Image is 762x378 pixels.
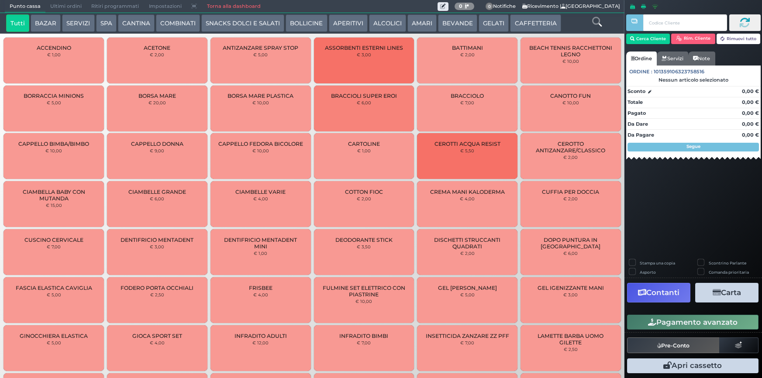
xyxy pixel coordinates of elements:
[144,0,186,13] span: Impostazioni
[626,34,670,44] button: Cerca Cliente
[253,52,268,57] small: € 5,00
[627,315,759,330] button: Pagamento avanzato
[542,189,599,195] span: CUFFIA PER DOCCIA
[528,45,614,58] span: BEACH TENNIS RACCHETTONI LEGNO
[369,14,406,32] button: ALCOLICI
[479,14,509,32] button: GELATI
[252,340,269,345] small: € 12,00
[626,77,761,83] div: Nessun articolo selezionato
[627,283,690,302] button: Contanti
[253,292,268,297] small: € 4,00
[717,34,761,44] button: Rimuovi tutto
[640,260,675,266] label: Stampa una copia
[452,45,483,51] span: BATTIMANI
[148,100,166,105] small: € 20,00
[528,141,614,154] span: CEROTTO ANTIZANZARE/CLASSICO
[62,14,94,32] button: SERVIZI
[150,52,164,57] small: € 2,00
[46,203,62,208] small: € 15,00
[31,14,61,32] button: BAZAR
[5,0,45,13] span: Punto cassa
[249,285,272,291] span: FRISBEE
[47,100,61,105] small: € 5,00
[218,237,303,250] span: DENTIFRICIO MENTADENT MINI
[47,340,61,345] small: € 5,00
[18,141,89,147] span: CAPPELLO BIMBA/BIMBO
[562,58,579,64] small: € 10,00
[24,93,84,99] span: BORRACCIA MINIONS
[709,269,749,275] label: Comanda prioritaria
[156,14,200,32] button: COMBINATI
[643,14,727,31] input: Codice Cliente
[550,93,591,99] span: CANOTTO FUN
[627,337,720,353] button: Pre-Conto
[742,121,759,127] strong: 0,00 €
[11,189,97,202] span: CIAMBELLA BABY CON MUTANDA
[460,340,474,345] small: € 7,00
[562,100,579,105] small: € 10,00
[628,121,648,127] strong: Da Dare
[121,285,193,291] span: FODERO PORTA OCCHIALI
[686,144,700,149] strong: Segue
[47,244,61,249] small: € 7,00
[510,14,561,32] button: CAFFETTERIA
[742,99,759,105] strong: 0,00 €
[426,333,509,339] span: INSETTICIDA ZANZARE ZZ PFF
[47,292,61,297] small: € 5,00
[223,45,298,51] span: ANTIZANZARE SPRAY STOP
[234,333,287,339] span: INFRADITO ADULTI
[202,0,265,13] a: Torna alla dashboard
[37,45,71,51] span: ACCENDINO
[321,285,407,298] span: FULMINE SET ELETTRICO CON PIASTRINE
[486,3,493,10] span: 0
[345,189,383,195] span: COTTON FIOC
[460,100,474,105] small: € 7,00
[86,0,144,13] span: Ritiri programmati
[640,269,656,275] label: Asporto
[460,196,475,201] small: € 4,00
[150,340,165,345] small: € 4,00
[47,52,61,57] small: € 1,00
[325,45,403,51] span: ASSORBENTI ESTERNI LINES
[424,237,510,250] span: DISCHETTI STRUCCANTI QUADRATI
[407,14,437,32] button: AMARI
[118,14,155,32] button: CANTINA
[20,333,88,339] span: GINOCCHIERA ELASTICA
[335,237,393,243] span: DEODORANTE STICK
[629,68,652,76] span: Ordine :
[121,237,193,243] span: DENTIFRICIO MENTADENT
[6,14,29,32] button: Tutti
[357,244,371,249] small: € 3,50
[131,141,183,147] span: CAPPELLO DONNA
[628,132,654,138] strong: Da Pagare
[150,196,164,201] small: € 6,00
[538,285,604,291] span: GEL IGENIZZANTE MANI
[688,52,715,65] a: Note
[253,196,268,201] small: € 4,00
[430,189,505,195] span: CREMA MANI KALODERMA
[252,100,269,105] small: € 10,00
[742,88,759,94] strong: 0,00 €
[286,14,327,32] button: BOLLICINE
[16,285,92,291] span: FASCIA ELASTICA CAVIGLIA
[128,189,186,195] span: CIAMBELLE GRANDE
[150,148,164,153] small: € 9,00
[563,196,578,201] small: € 2,00
[357,340,371,345] small: € 7,00
[357,148,371,153] small: € 1,00
[24,237,83,243] span: CUSCINO CERVICALE
[563,251,578,256] small: € 6,00
[563,292,578,297] small: € 3,00
[528,237,614,250] span: DOPO PUNTURA IN [GEOGRAPHIC_DATA]
[460,52,475,57] small: € 2,00
[150,292,164,297] small: € 2,50
[329,14,368,32] button: APERITIVI
[357,100,371,105] small: € 6,00
[45,148,62,153] small: € 10,00
[138,93,176,99] span: BORSA MARE
[657,52,688,65] a: Servizi
[460,251,475,256] small: € 2,00
[357,196,371,201] small: € 2,00
[45,0,86,13] span: Ultimi ordini
[671,34,715,44] button: Rim. Cliente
